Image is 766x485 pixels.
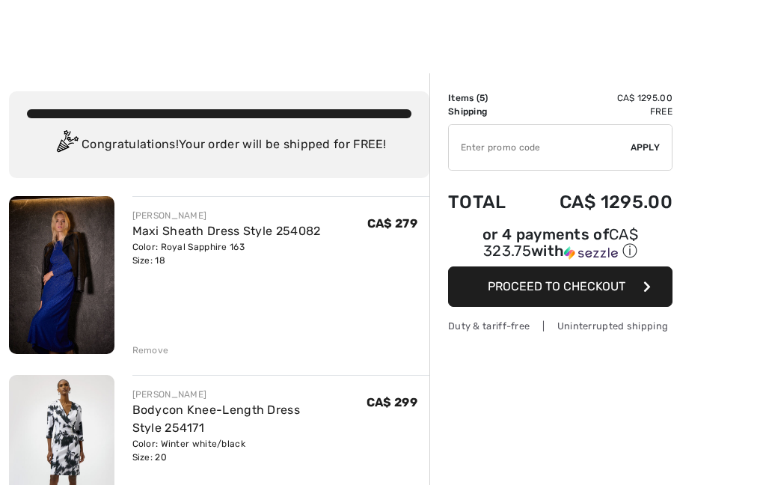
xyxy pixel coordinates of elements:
[27,130,411,160] div: Congratulations! Your order will be shipped for FREE!
[479,93,485,103] span: 5
[483,225,638,260] span: CA$ 323.75
[448,228,672,261] div: or 4 payments of with
[132,344,169,357] div: Remove
[132,403,301,435] a: Bodycon Knee-Length Dress Style 254171
[367,216,417,231] span: CA$ 279
[631,141,661,154] span: Apply
[132,437,367,464] div: Color: Winter white/black Size: 20
[449,125,631,170] input: Promo code
[448,177,524,228] td: Total
[52,130,82,160] img: Congratulation2.svg
[448,91,524,105] td: Items ( )
[448,266,672,307] button: Proceed to Checkout
[448,228,672,266] div: or 4 payments ofCA$ 323.75withSezzle Click to learn more about Sezzle
[132,240,321,267] div: Color: Royal Sapphire 163 Size: 18
[132,224,321,238] a: Maxi Sheath Dress Style 254082
[448,105,524,118] td: Shipping
[564,246,618,260] img: Sezzle
[448,319,672,333] div: Duty & tariff-free | Uninterrupted shipping
[132,388,367,401] div: [PERSON_NAME]
[367,395,417,409] span: CA$ 299
[524,105,672,118] td: Free
[524,91,672,105] td: CA$ 1295.00
[9,196,114,354] img: Maxi Sheath Dress Style 254082
[488,279,625,293] span: Proceed to Checkout
[132,209,321,222] div: [PERSON_NAME]
[524,177,672,228] td: CA$ 1295.00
